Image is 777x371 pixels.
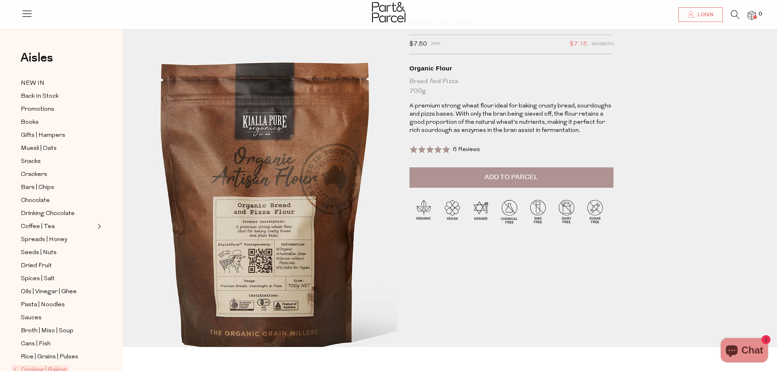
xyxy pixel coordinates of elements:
[21,352,95,362] a: Rice | Grains | Pulses
[485,173,538,182] span: Add to Parcel
[21,104,95,114] a: Promotions
[21,196,50,206] span: Chocolate
[21,261,52,271] span: Dried Fruit
[21,326,95,336] a: Broth | Miso | Soup
[410,64,613,72] div: Organic Flour
[21,79,44,88] span: NEW IN
[21,157,41,167] span: Snacks
[495,197,524,226] img: P_P-ICONS-Live_Bec_V11_Chemical_Free.svg
[678,7,723,22] a: Login
[21,222,95,232] a: Coffee | Tea
[410,39,427,50] span: $7.50
[21,143,95,154] a: Muesli | Oats
[21,261,95,271] a: Dried Fruit
[718,338,770,364] inbox-online-store-chat: Shopify online store chat
[431,39,441,50] span: RRP
[21,91,95,101] a: Back In Stock
[21,170,47,180] span: Crackers
[21,235,95,245] a: Spreads | Honey
[20,49,53,67] span: Aisles
[20,52,53,72] a: Aisles
[467,197,495,226] img: P_P-ICONS-Live_Bec_V11_Kosher.svg
[21,209,75,219] span: Drinking Chocolate
[21,183,54,193] span: Bars | Chips
[21,326,73,336] span: Broth | Miso | Soup
[410,77,613,96] div: Bread and Pizza 700g
[21,248,95,258] a: Seeds | Nuts
[438,197,467,226] img: P_P-ICONS-Live_Bec_V11_Vegan.svg
[410,197,438,226] img: P_P-ICONS-Live_Bec_V11_Organic.svg
[21,287,77,297] span: Oils | Vinegar | Ghee
[21,274,95,284] a: Spices | Salt
[21,274,55,284] span: Spices | Salt
[21,313,95,323] a: Sauces
[570,39,587,50] span: $7.15
[410,167,613,188] button: Add to Parcel
[21,352,78,362] span: Rice | Grains | Pulses
[21,195,95,206] a: Chocolate
[21,339,95,349] a: Cans | Fish
[591,39,613,50] span: Members
[21,313,42,323] span: Sauces
[21,300,95,310] a: Pasta | Noodles
[95,222,101,231] button: Expand/Collapse Coffee | Tea
[21,78,95,88] a: NEW IN
[21,300,65,310] span: Pasta | Noodles
[552,197,581,226] img: P_P-ICONS-Live_Bec_V11_Dairy_Free.svg
[21,131,65,140] span: Gifts | Hampers
[21,222,55,232] span: Coffee | Tea
[453,147,480,153] span: 6 Reviews
[695,11,713,18] span: Login
[21,92,59,101] span: Back In Stock
[757,11,764,18] span: 0
[21,339,51,349] span: Cans | Fish
[21,169,95,180] a: Crackers
[372,2,405,22] img: Part&Parcel
[21,209,95,219] a: Drinking Chocolate
[21,117,95,127] a: Books
[524,197,552,226] img: P_P-ICONS-Live_Bec_V11_GMO_Free.svg
[21,118,39,127] span: Books
[21,156,95,167] a: Snacks
[21,182,95,193] a: Bars | Chips
[21,130,95,140] a: Gifts | Hampers
[410,102,613,135] p: A premium strong wheat flour ideal for baking crusty bread, sourdoughs and pizza bases. With only...
[748,11,756,20] a: 0
[21,287,95,297] a: Oils | Vinegar | Ghee
[581,197,609,226] img: P_P-ICONS-Live_Bec_V11_Sugar_Free.svg
[21,248,57,258] span: Seeds | Nuts
[21,144,57,154] span: Muesli | Oats
[21,105,54,114] span: Promotions
[21,235,67,245] span: Spreads | Honey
